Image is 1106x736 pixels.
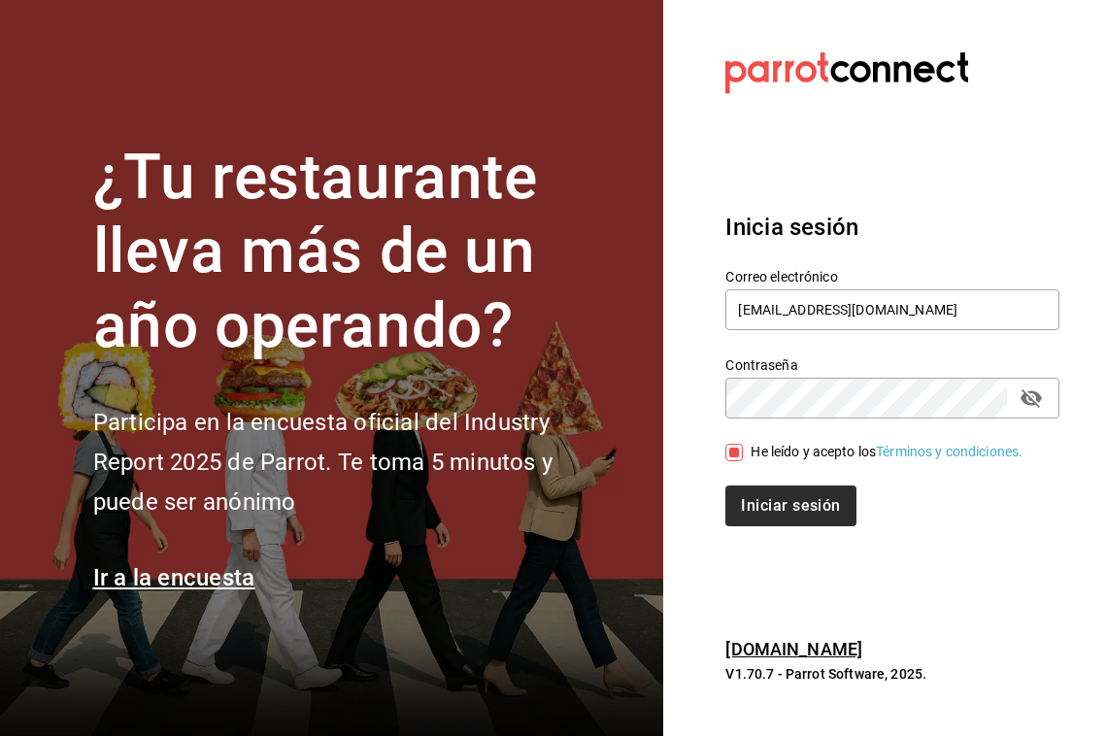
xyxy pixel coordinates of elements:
label: Correo electrónico [725,269,1059,283]
button: Iniciar sesión [725,485,855,526]
h1: ¿Tu restaurante lleva más de un año operando? [93,141,618,364]
input: Ingresa tu correo electrónico [725,289,1059,330]
a: [DOMAIN_NAME] [725,639,862,659]
button: passwordField [1015,382,1048,415]
a: Términos y condiciones. [876,444,1022,459]
div: He leído y acepto los [751,442,1022,462]
p: V1.70.7 - Parrot Software, 2025. [725,664,1059,684]
h2: Participa en la encuesta oficial del Industry Report 2025 de Parrot. Te toma 5 minutos y puede se... [93,403,618,521]
h3: Inicia sesión [725,210,1059,245]
label: Contraseña [725,357,1059,371]
a: Ir a la encuesta [93,564,255,591]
